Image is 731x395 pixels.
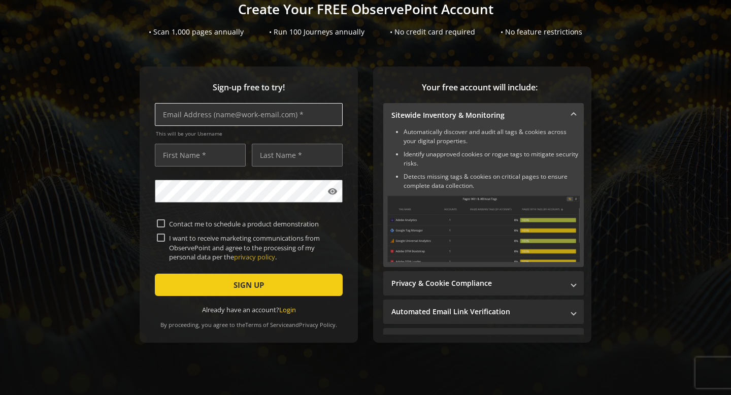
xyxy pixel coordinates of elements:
span: Sign-up free to try! [155,82,343,93]
li: Identify unapproved cookies or rogue tags to mitigate security risks. [404,150,580,168]
div: By proceeding, you agree to the and . [155,314,343,328]
label: Contact me to schedule a product demonstration [165,219,341,228]
img: Sitewide Inventory & Monitoring [387,195,580,262]
div: • Run 100 Journeys annually [269,27,364,37]
button: SIGN UP [155,274,343,296]
label: I want to receive marketing communications from ObservePoint and agree to the processing of my pe... [165,234,341,261]
mat-panel-title: Sitewide Inventory & Monitoring [391,110,563,120]
span: SIGN UP [234,276,264,294]
a: Privacy Policy [299,321,336,328]
a: Terms of Service [245,321,289,328]
mat-expansion-panel-header: Sitewide Inventory & Monitoring [383,103,584,127]
div: • Scan 1,000 pages annually [149,27,244,37]
li: Detects missing tags & cookies on critical pages to ensure complete data collection. [404,172,580,190]
mat-panel-title: Automated Email Link Verification [391,307,563,317]
mat-expansion-panel-header: Automated Email Link Verification [383,300,584,324]
li: Automatically discover and audit all tags & cookies across your digital properties. [404,127,580,146]
a: privacy policy [234,252,275,261]
mat-expansion-panel-header: Performance Monitoring with Web Vitals [383,328,584,352]
a: Login [279,305,296,314]
input: First Name * [155,144,246,167]
div: Sitewide Inventory & Monitoring [383,127,584,267]
div: Already have an account? [155,305,343,315]
span: This will be your Username [156,130,343,137]
mat-panel-title: Privacy & Cookie Compliance [391,278,563,288]
mat-icon: visibility [327,186,338,196]
input: Last Name * [252,144,343,167]
div: • No credit card required [390,27,475,37]
div: • No feature restrictions [501,27,582,37]
mat-expansion-panel-header: Privacy & Cookie Compliance [383,271,584,295]
input: Email Address (name@work-email.com) * [155,103,343,126]
span: Your free account will include: [383,82,576,93]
